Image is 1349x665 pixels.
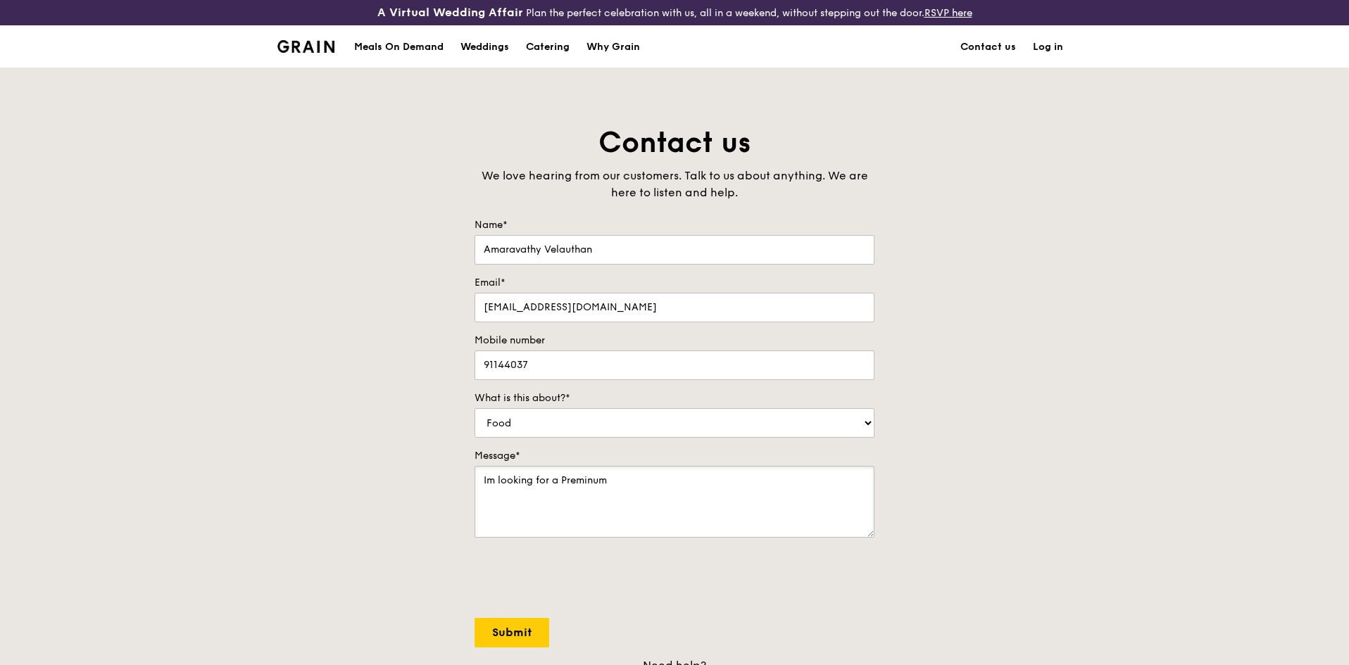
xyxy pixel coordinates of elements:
img: Grain [277,40,334,53]
h1: Contact us [475,124,874,162]
label: Name* [475,218,874,232]
div: Catering [526,26,570,68]
div: Plan the perfect celebration with us, all in a weekend, without stepping out the door. [269,6,1080,20]
div: Meals On Demand [354,26,444,68]
label: Message* [475,449,874,463]
label: What is this about?* [475,391,874,405]
label: Mobile number [475,334,874,348]
iframe: reCAPTCHA [475,552,689,607]
div: Weddings [460,26,509,68]
a: GrainGrain [277,25,334,67]
input: Submit [475,618,549,647]
a: Why Grain [578,26,648,68]
a: RSVP here [924,7,972,19]
a: Contact us [952,26,1024,68]
a: Weddings [452,26,517,68]
a: Log in [1024,26,1072,68]
div: We love hearing from our customers. Talk to us about anything. We are here to listen and help. [475,167,874,201]
a: Catering [517,26,578,68]
label: Email* [475,276,874,290]
h3: A Virtual Wedding Affair [377,6,523,20]
div: Why Grain [586,26,640,68]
